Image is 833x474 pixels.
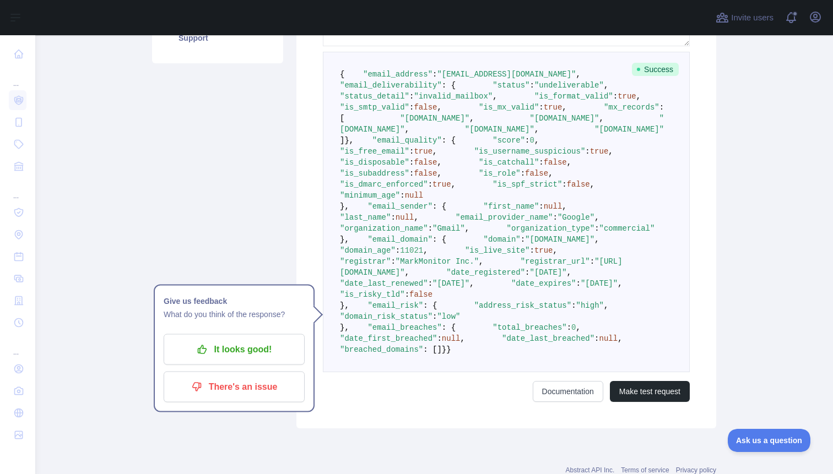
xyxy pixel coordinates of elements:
span: null [396,213,414,222]
span: "[DATE]" [581,279,618,288]
span: : [400,191,404,200]
span: false [414,158,437,167]
span: , [608,147,613,156]
span: 0 [530,136,534,145]
span: : [590,257,594,266]
span: "is_risky_tld" [340,290,405,299]
h1: Give us feedback [164,295,305,308]
div: ... [9,66,26,88]
a: Abstract API Inc. [566,466,615,474]
span: null [405,191,424,200]
span: "email_provider_name" [456,213,553,222]
span: "date_expires" [511,279,576,288]
span: "email_address" [363,70,432,79]
span: : { [442,323,456,332]
span: , [562,202,566,211]
span: "total_breaches" [493,323,566,332]
span: true [590,147,609,156]
span: 0 [571,323,576,332]
span: "date_first_breached" [340,334,437,343]
span: true [534,246,553,255]
span: "status_detail" [340,92,409,101]
span: "domain_age" [340,246,396,255]
span: "[DOMAIN_NAME]" [525,235,594,244]
span: "is_catchall" [479,158,539,167]
span: "is_role" [479,169,521,178]
span: : [553,213,558,222]
span: : [613,92,618,101]
span: false [567,180,590,189]
span: "commercial" [599,224,655,233]
span: : [428,224,432,233]
span: , [469,114,474,123]
div: ... [9,178,26,200]
span: }, [340,235,349,244]
span: Success [632,63,679,76]
span: "Google" [558,213,594,222]
span: "[DOMAIN_NAME]" [594,125,664,134]
span: "registrar_url" [521,257,590,266]
span: Invite users [731,12,773,24]
span: }, [340,301,349,310]
span: : { [432,202,446,211]
span: { [340,70,344,79]
span: : [571,301,576,310]
button: Invite users [713,9,776,26]
span: ] [340,136,344,145]
span: }, [340,323,349,332]
span: }, [340,202,349,211]
span: "organization_name" [340,224,428,233]
span: : [405,290,409,299]
span: "status" [493,81,529,90]
span: null [544,202,562,211]
span: }, [344,136,354,145]
span: true [618,92,636,101]
span: null [442,334,461,343]
div: ... [9,335,26,357]
span: : [428,180,432,189]
span: , [437,169,441,178]
span: : [391,213,395,222]
span: "is_username_suspicious" [474,147,586,156]
span: "[DATE]" [529,268,566,277]
span: : { [442,136,456,145]
span: , [562,103,566,112]
span: false [544,158,567,167]
span: "undeliverable" [534,81,604,90]
span: : [409,169,414,178]
span: : [530,246,534,255]
span: : [567,323,571,332]
span: : [409,158,414,167]
span: true [432,180,451,189]
span: "email_sender" [367,202,432,211]
span: : { [432,235,446,244]
span: , [553,246,558,255]
span: "domain" [483,235,520,244]
span: "[DOMAIN_NAME]" [465,125,534,134]
span: : [525,268,529,277]
span: , [437,158,441,167]
span: false [409,290,432,299]
span: "high" [576,301,604,310]
span: "first_name" [483,202,539,211]
span: "email_domain" [367,235,432,244]
span: "address_risk_status" [474,301,571,310]
span: , [405,268,409,277]
span: : [432,312,437,321]
span: , [414,213,418,222]
span: : [530,81,534,90]
span: "Gmail" [432,224,465,233]
span: "is_smtp_valid" [340,103,409,112]
span: "email_quality" [372,136,442,145]
span: "is_dmarc_enforced" [340,180,428,189]
span: , [636,92,641,101]
span: : [594,224,599,233]
span: , [567,158,571,167]
span: : [576,279,581,288]
span: "is_disposable" [340,158,409,167]
span: , [604,301,608,310]
span: "is_mx_valid" [479,103,539,112]
span: : [437,334,441,343]
span: : [] [423,345,442,354]
span: "minimum_age" [340,191,400,200]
